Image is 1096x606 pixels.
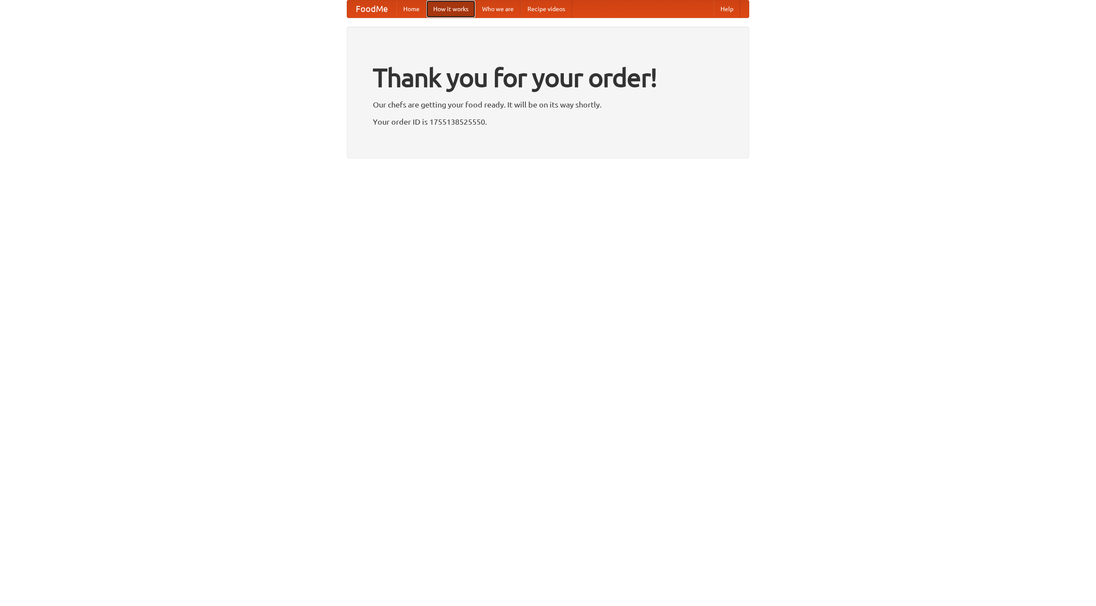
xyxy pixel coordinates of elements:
[714,0,740,18] a: Help
[475,0,521,18] a: Who we are
[373,57,723,98] h1: Thank you for your order!
[347,0,396,18] a: FoodMe
[373,98,723,111] p: Our chefs are getting your food ready. It will be on its way shortly.
[396,0,426,18] a: Home
[373,115,723,128] p: Your order ID is 1755138525550.
[521,0,572,18] a: Recipe videos
[426,0,475,18] a: How it works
